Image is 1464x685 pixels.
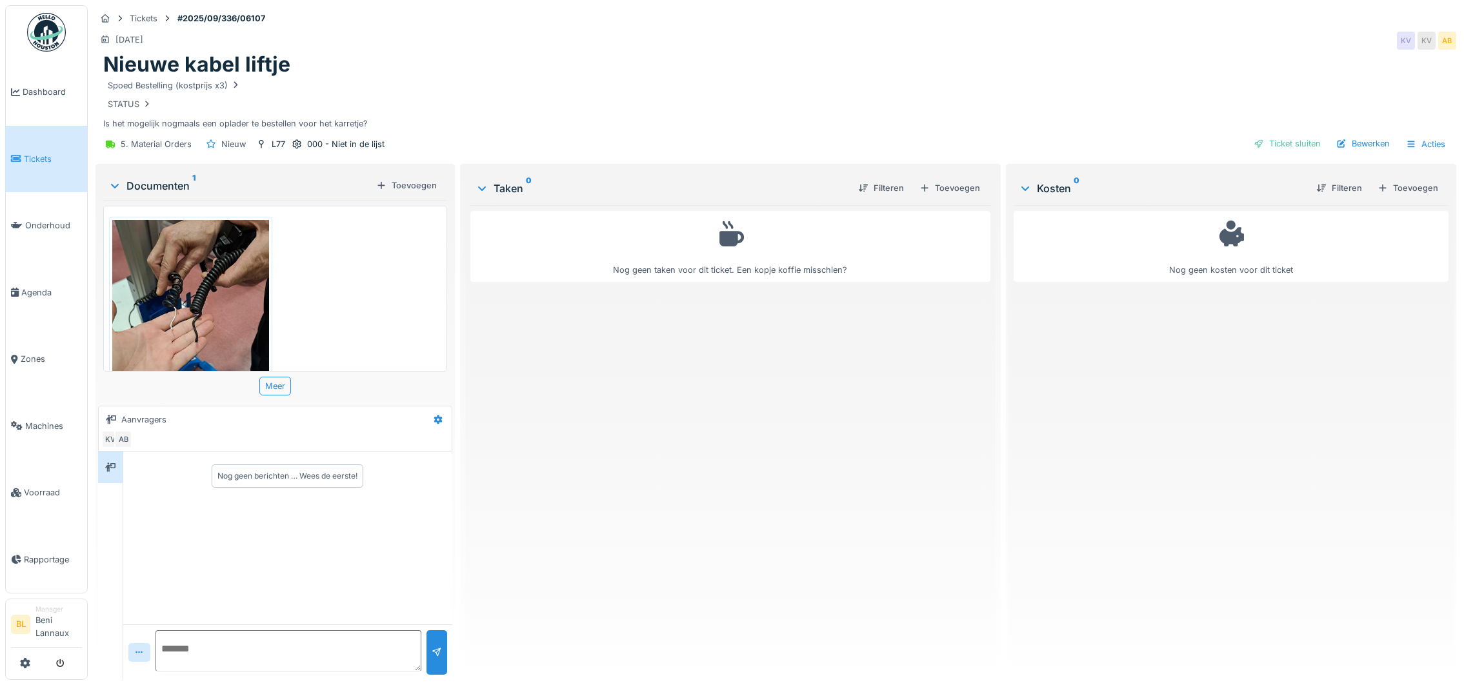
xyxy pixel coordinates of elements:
[1248,135,1326,152] div: Ticket sluiten
[23,86,82,98] span: Dashboard
[914,179,985,197] div: Toevoegen
[217,470,357,482] div: Nog geen berichten … Wees de eerste!
[35,604,82,614] div: Manager
[25,219,82,232] span: Onderhoud
[1311,179,1367,197] div: Filteren
[121,413,166,426] div: Aanvragers
[114,430,132,448] div: AB
[11,604,82,648] a: BL ManagerBeni Lannaux
[6,393,87,460] a: Machines
[526,181,532,196] sup: 0
[35,604,82,644] li: Beni Lannaux
[103,52,290,77] h1: Nieuwe kabel liftje
[221,138,246,150] div: Nieuw
[101,430,119,448] div: KV
[1019,181,1306,196] div: Kosten
[6,192,87,259] a: Onderhoud
[1418,32,1436,50] div: KV
[476,181,848,196] div: Taken
[21,286,82,299] span: Agenda
[172,12,270,25] strong: #2025/09/336/06107
[21,353,82,365] span: Zones
[6,526,87,593] a: Rapportage
[115,34,143,46] div: [DATE]
[108,79,241,92] div: Spoed Bestelling (kostprijs x3)
[6,126,87,193] a: Tickets
[1438,32,1456,50] div: AB
[25,420,82,432] span: Machines
[371,177,442,194] div: Toevoegen
[112,220,269,429] img: 4s2tcfj8eisy0nssgiwwep9ikcd6
[6,326,87,393] a: Zones
[11,615,30,634] li: BL
[27,13,66,52] img: Badge_color-CXgf-gQk.svg
[1331,135,1395,152] div: Bewerken
[24,553,82,566] span: Rapportage
[121,138,192,150] div: 5. Material Orders
[108,178,371,194] div: Documenten
[130,12,157,25] div: Tickets
[6,259,87,326] a: Agenda
[6,59,87,126] a: Dashboard
[6,459,87,526] a: Voorraad
[1372,179,1443,197] div: Toevoegen
[1397,32,1415,50] div: KV
[24,153,82,165] span: Tickets
[307,138,385,150] div: 000 - Niet in de lijst
[479,217,983,277] div: Nog geen taken voor dit ticket. Een kopje koffie misschien?
[108,98,152,110] div: STATUS
[272,138,285,150] div: L77
[103,77,1449,130] div: Is het mogelijk nogmaals een oplader te bestellen voor het karretje?
[1400,135,1451,154] div: Acties
[259,377,291,395] div: Meer
[24,486,82,499] span: Voorraad
[1074,181,1079,196] sup: 0
[853,179,909,197] div: Filteren
[1022,217,1440,277] div: Nog geen kosten voor dit ticket
[192,178,196,194] sup: 1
